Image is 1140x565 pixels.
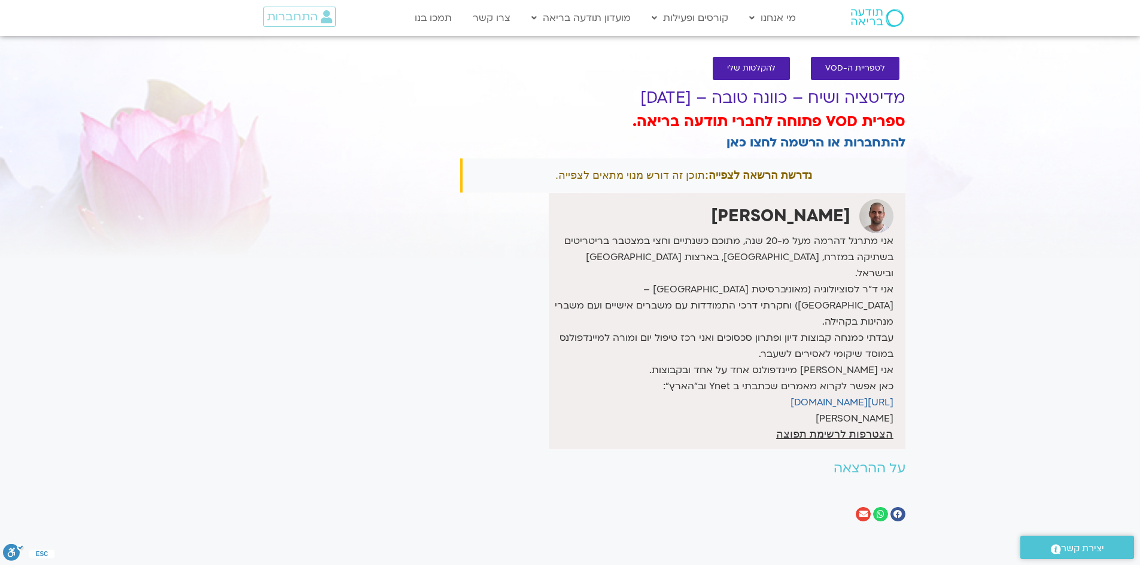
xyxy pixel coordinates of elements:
[525,7,637,29] a: מועדון תודעה בריאה
[460,89,905,107] h1: מדיטציה ושיח – כוונה טובה – [DATE]
[1061,540,1104,557] span: יצירת קשר
[705,169,812,181] strong: נדרשת הרשאה לצפייה:
[1020,536,1134,559] a: יצירת קשר
[776,429,893,439] a: הצטרפות לרשימת תפוצה
[859,199,893,233] img: דקל קנטי
[856,507,871,522] div: שיתוף ב email
[409,7,458,29] a: תמכו בנו
[713,57,790,80] a: להקלטות שלי
[460,158,905,193] div: תוכן זה דורש מנוי מתאים לצפייה.
[726,134,905,151] a: להתחברות או הרשמה לחצו כאן
[646,7,734,29] a: קורסים ופעילות
[267,10,318,23] span: התחברות
[811,57,899,80] a: לספריית ה-VOD
[743,7,802,29] a: מי אנחנו
[873,507,888,522] div: שיתוף ב whatsapp
[552,233,893,411] p: אני מתרגל דהרמה מעל מ-20 שנה, מתוכם כשנתיים וחצי במצטבר בריטריטים בשתיקה במזרח, [GEOGRAPHIC_DATA]...
[460,461,905,476] h2: על ההרצאה
[825,64,885,73] span: לספריית ה-VOD
[711,204,850,227] strong: [PERSON_NAME]
[791,396,893,409] a: [URL][DOMAIN_NAME]
[263,7,336,27] a: התחברות
[890,507,905,522] div: שיתוף ב facebook
[467,7,516,29] a: צרו קשר
[851,9,904,27] img: תודעה בריאה
[552,411,893,427] p: [PERSON_NAME]
[460,112,905,132] h3: ספרית VOD פתוחה לחברי תודעה בריאה.
[727,64,776,73] span: להקלטות שלי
